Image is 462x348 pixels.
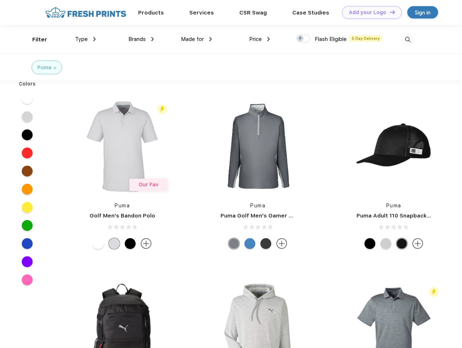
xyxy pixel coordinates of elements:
img: filter_cancel.svg [54,67,56,69]
div: Pma Blk with Pma Blk [396,238,407,249]
img: dropdown.png [267,37,270,41]
span: Brands [128,36,146,42]
span: Price [249,36,262,42]
img: dropdown.png [151,37,154,41]
a: Puma Golf Men's Gamer Golf Quarter-Zip [220,212,335,219]
div: Quiet Shade [228,238,239,249]
a: Services [189,9,214,16]
div: Quarry Brt Whit [380,238,391,249]
div: Colors [13,80,41,88]
div: Bright Cobalt [244,238,255,249]
a: CSR Swag [239,9,267,16]
div: Sign in [415,8,430,17]
div: High Rise [109,238,120,249]
img: flash_active_toggle.svg [157,104,167,114]
img: more.svg [141,238,152,249]
img: dropdown.png [93,37,96,41]
a: Golf Men's Bandon Polo [90,212,155,219]
span: Our Fav [139,182,158,187]
span: Made for [181,36,204,42]
div: Pma Blk Pma Blk [364,238,375,249]
span: Flash Eligible [315,36,347,42]
div: Puma Black [260,238,271,249]
img: more.svg [276,238,287,249]
div: Bright White [93,238,104,249]
img: more.svg [412,238,423,249]
div: Puma [37,64,51,71]
img: fo%20logo%202.webp [43,6,128,19]
div: Puma Black [125,238,136,249]
div: Add your Logo [349,9,386,16]
span: Type [75,36,88,42]
img: func=resize&h=266 [346,98,442,195]
a: Products [138,9,164,16]
img: func=resize&h=266 [210,98,306,195]
img: DT [390,10,395,14]
a: Puma [250,203,265,208]
div: Filter [32,36,47,44]
img: flash_active_toggle.svg [429,287,439,297]
a: Sign in [407,6,438,18]
a: Puma [386,203,401,208]
span: 5 Day Delivery [350,35,382,42]
a: Puma [115,203,130,208]
img: desktop_search.svg [402,34,414,46]
img: dropdown.png [209,37,212,41]
img: func=resize&h=266 [74,98,170,195]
